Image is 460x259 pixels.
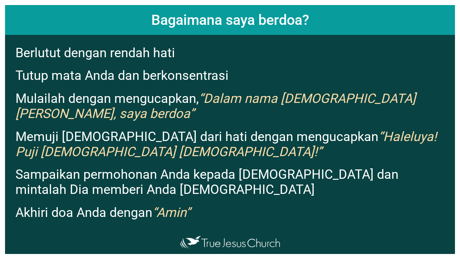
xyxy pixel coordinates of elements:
p: Mulailah dengan mengucapkan, [15,91,450,121]
p: Berlutut dengan rendah hati [15,45,450,60]
em: “Dalam nama [DEMOGRAPHIC_DATA] [PERSON_NAME], saya berdoa” [15,91,416,121]
p: Akhiri doa Anda dengan [15,205,450,220]
em: “Amin” [152,205,190,220]
h1: Bagaimana saya berdoa? [5,5,455,35]
p: Tutup mata Anda dan berkonsentrasi [15,68,450,83]
em: “Haleluya! Puji [DEMOGRAPHIC_DATA] [DEMOGRAPHIC_DATA]!” [15,129,437,159]
p: Memuji [DEMOGRAPHIC_DATA] dari hati dengan mengucapkan [15,129,450,159]
p: Sampaikan permohonan Anda kepada [DEMOGRAPHIC_DATA] dan mintalah Dia memberi Anda [DEMOGRAPHIC_DATA] [15,167,450,197]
